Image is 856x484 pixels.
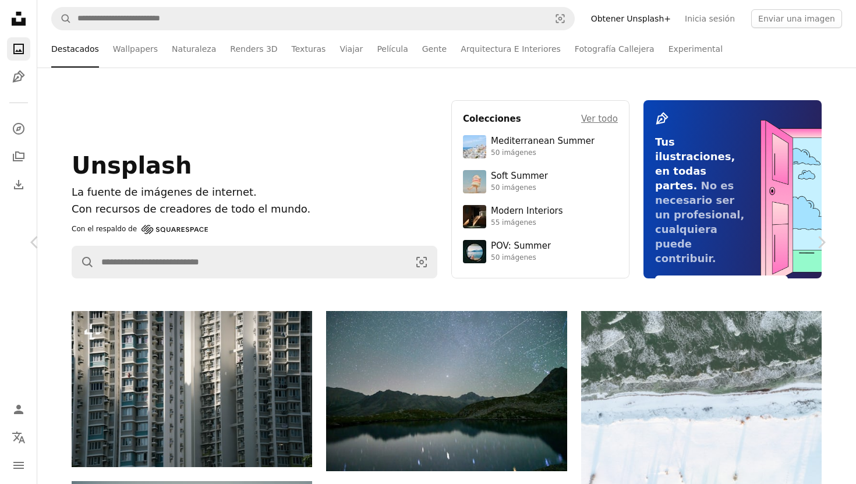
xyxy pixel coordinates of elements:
a: Obtener Unsplash+ [584,9,678,28]
div: 55 imágenes [491,218,563,228]
a: Cielo nocturno estrellado sobre un tranquilo lago de montaña [326,386,567,396]
div: 50 imágenes [491,253,551,263]
a: Colecciones [7,145,30,168]
button: Buscar en Unsplash [52,8,72,30]
a: Película [377,30,408,68]
a: Con el respaldo de [72,222,208,236]
img: premium_photo-1749544311043-3a6a0c8d54af [463,170,486,193]
span: Unsplash [72,152,192,179]
button: Enviar una imagen [751,9,842,28]
a: Wallpapers [113,30,158,68]
button: Sube tu primera imagen SVG [655,275,788,294]
div: Soft Summer [491,171,548,182]
img: premium_photo-1688410049290-d7394cc7d5df [463,135,486,158]
a: Soft Summer50 imágenes [463,170,618,193]
h4: Colecciones [463,112,521,126]
div: Mediterranean Summer [491,136,595,147]
a: Ilustraciones [7,65,30,89]
form: Encuentra imágenes en todo el sitio [72,246,437,278]
p: Con recursos de creadores de todo el mundo. [72,201,437,218]
button: Búsqueda visual [546,8,574,30]
h1: La fuente de imágenes de internet. [72,184,437,201]
span: No es necesario ser un profesional, cualquiera puede contribuir. [655,179,744,264]
a: Ver todo [581,112,618,126]
button: Menú [7,454,30,477]
a: Historial de descargas [7,173,30,196]
img: Altos edificios de apartamentos con muchas ventanas y balcones. [72,311,312,467]
a: POV: Summer50 imágenes [463,240,618,263]
a: Inicia sesión [678,9,742,28]
a: Siguiente [786,186,856,298]
button: Idioma [7,426,30,449]
img: premium_photo-1753820185677-ab78a372b033 [463,240,486,263]
div: POV: Summer [491,241,551,252]
a: Experimental [668,30,723,68]
a: Fotos [7,37,30,61]
a: Altos edificios de apartamentos con muchas ventanas y balcones. [72,383,312,394]
a: Naturaleza [172,30,216,68]
div: Modern Interiors [491,206,563,217]
a: Fotografía Callejera [575,30,655,68]
div: 50 imágenes [491,183,548,193]
button: Búsqueda visual [406,246,437,278]
a: Paisaje cubierto de nieve con agua congelada [581,395,822,406]
a: Viajar [339,30,363,68]
img: Cielo nocturno estrellado sobre un tranquilo lago de montaña [326,311,567,471]
a: Texturas [292,30,326,68]
div: 50 imágenes [491,149,595,158]
a: Modern Interiors55 imágenes [463,205,618,228]
a: Mediterranean Summer50 imágenes [463,135,618,158]
a: Explorar [7,117,30,140]
a: Gente [422,30,447,68]
span: Tus ilustraciones, en todas partes. [655,136,735,192]
form: Encuentra imágenes en todo el sitio [51,7,575,30]
a: Arquitectura E Interiores [461,30,561,68]
button: Buscar en Unsplash [72,246,94,278]
a: Iniciar sesión / Registrarse [7,398,30,421]
a: Renders 3D [230,30,277,68]
img: premium_photo-1747189286942-bc91257a2e39 [463,205,486,228]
